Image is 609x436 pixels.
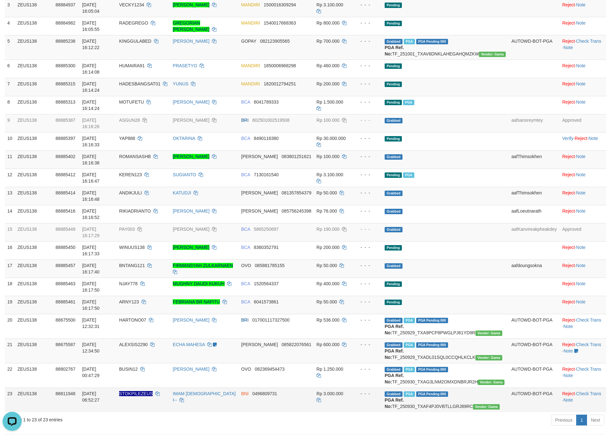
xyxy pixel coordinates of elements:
[119,190,142,195] span: ANDIKJULI
[589,136,598,141] a: Note
[254,227,279,232] span: Copy 5865250697 to clipboard
[5,241,15,259] td: 16
[5,338,15,363] td: 21
[82,39,100,50] span: [DATE] 16:12:22
[562,20,575,25] a: Reject
[55,63,75,68] span: 88885300
[254,299,279,304] span: Copy 6041573861 to clipboard
[119,39,151,44] span: KINGGULABED
[560,169,606,187] td: ·
[5,60,15,78] td: 6
[355,341,380,348] div: - - -
[316,2,343,7] span: Rp 3.100.000
[576,190,586,195] a: Note
[316,245,339,250] span: Rp 200.000
[576,317,601,323] a: Check Trans
[254,136,279,141] span: Copy 8490116380 to clipboard
[509,187,560,205] td: aafThimsokhen
[563,45,573,50] a: Note
[355,190,380,196] div: - - -
[576,281,586,286] a: Note
[563,324,573,329] a: Note
[15,150,53,169] td: ZEUS138
[241,99,250,105] span: BCA
[316,81,339,86] span: Rp 200.000
[576,99,586,105] a: Note
[385,118,402,123] span: Grabbed
[563,373,573,378] a: Note
[385,45,404,56] b: PGA Ref. No:
[119,342,148,347] span: ALEXSIS2290
[119,154,151,159] span: ROMANSASHB
[576,20,586,25] a: Note
[173,154,209,159] a: [PERSON_NAME]
[316,154,339,159] span: Rp 100.000
[385,154,402,160] span: Grabbed
[385,281,402,287] span: Pending
[15,114,53,132] td: ZEUS138
[173,39,209,44] a: [PERSON_NAME]
[316,208,337,214] span: Rp 76.000
[119,118,140,123] span: ASGUN28
[316,342,339,347] span: Rp 600.000
[509,314,560,338] td: AUTOWD-BOT-PGA
[15,259,53,278] td: ZEUS138
[355,226,380,232] div: - - -
[55,2,75,7] span: 88884937
[5,223,15,241] td: 15
[55,99,75,105] span: 88885313
[173,245,209,250] a: [PERSON_NAME]
[562,190,575,195] a: Reject
[560,60,606,78] td: ·
[55,227,75,232] span: 88885449
[560,314,606,338] td: · ·
[355,99,380,105] div: - - -
[355,38,380,44] div: - - -
[576,342,601,347] a: Check Trans
[241,136,250,141] span: BCA
[264,63,296,68] span: Copy 1850006968298 to clipboard
[355,117,380,123] div: - - -
[173,317,209,323] a: [PERSON_NAME]
[5,78,15,96] td: 7
[385,300,402,305] span: Pending
[576,391,601,396] a: Check Trans
[382,314,509,338] td: TF_250929_TXA9PCP8PWGLPJ61YD9R
[5,259,15,278] td: 17
[173,172,196,177] a: SUGIANTO
[55,190,75,195] span: 88885414
[316,317,339,323] span: Rp 536.000
[254,281,279,286] span: Copy 1520564337 to clipboard
[5,278,15,296] td: 18
[282,190,311,195] span: Copy 081357854379 to clipboard
[5,205,15,223] td: 14
[385,245,402,251] span: Pending
[382,35,509,60] td: TF_251001_TXAV6DNKLAHEGAHQMZKW
[576,299,586,304] a: Note
[560,205,606,223] td: ·
[255,263,285,268] span: Copy 085881785155 to clipboard
[385,172,402,178] span: Pending
[560,78,606,96] td: ·
[560,187,606,205] td: ·
[562,39,575,44] a: Reject
[173,190,191,195] a: KATUDJI
[576,172,586,177] a: Note
[575,136,587,141] a: Reject
[15,223,53,241] td: ZEUS138
[5,314,15,338] td: 20
[562,81,575,86] a: Reject
[254,99,279,105] span: Copy 6041789333 to clipboard
[241,299,250,304] span: BCA
[119,172,142,177] span: KEREN123
[5,296,15,314] td: 19
[15,96,53,114] td: ZEUS138
[241,20,260,25] span: MANDIRI
[382,338,509,363] td: TF_250929_TXADL01SQL0CCQHLKCLK
[403,100,414,105] span: Marked by aafnoeunsreypich
[15,338,53,363] td: ZEUS138
[119,263,145,268] span: BNTANG121
[241,342,278,347] span: [PERSON_NAME]
[254,245,279,250] span: Copy 8360352791 to clipboard
[562,172,575,177] a: Reject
